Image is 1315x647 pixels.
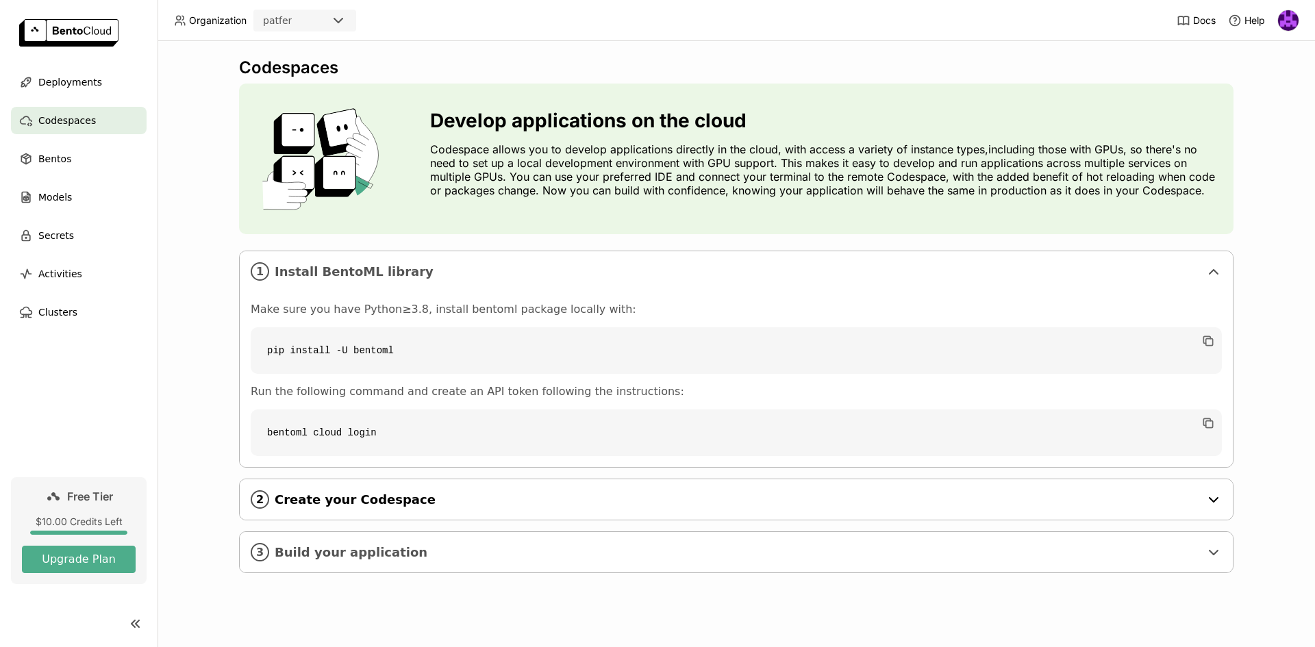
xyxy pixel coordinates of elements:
div: Help [1228,14,1265,27]
button: Upgrade Plan [22,546,136,573]
span: Deployments [38,74,102,90]
span: Install BentoML library [275,264,1200,279]
span: Models [38,189,72,205]
span: Secrets [38,227,74,244]
input: Selected patfer. [293,14,295,28]
div: Codespaces [239,58,1233,78]
div: 2Create your Codespace [240,479,1233,520]
span: Activities [38,266,82,282]
span: Bentos [38,151,71,167]
img: logo [19,19,118,47]
a: Free Tier$10.00 Credits LeftUpgrade Plan [11,477,147,584]
a: Docs [1177,14,1216,27]
img: cover onboarding [250,107,397,210]
span: Help [1244,14,1265,27]
p: Codespace allows you to develop applications directly in the cloud, with access a variety of inst... [430,142,1223,197]
span: Free Tier [67,490,113,503]
div: 3Build your application [240,532,1233,572]
div: 1Install BentoML library [240,251,1233,292]
span: Organization [189,14,247,27]
span: Create your Codespace [275,492,1200,507]
code: bentoml cloud login [251,409,1222,456]
div: patfer [263,14,292,27]
span: Docs [1193,14,1216,27]
img: Patrick Blanks [1278,10,1299,31]
a: Models [11,183,147,211]
a: Codespaces [11,107,147,134]
p: Run the following command and create an API token following the instructions: [251,385,1222,398]
a: Activities [11,260,147,288]
h3: Develop applications on the cloud [430,110,1223,131]
a: Bentos [11,145,147,173]
span: Clusters [38,304,77,320]
code: pip install -U bentoml [251,327,1222,374]
i: 2 [251,490,269,509]
a: Secrets [11,222,147,249]
a: Deployments [11,68,147,96]
div: $10.00 Credits Left [22,516,136,528]
span: Build your application [275,545,1200,560]
i: 3 [251,543,269,561]
i: 1 [251,262,269,281]
span: Codespaces [38,112,96,129]
p: Make sure you have Python≥3.8, install bentoml package locally with: [251,303,1222,316]
a: Clusters [11,299,147,326]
